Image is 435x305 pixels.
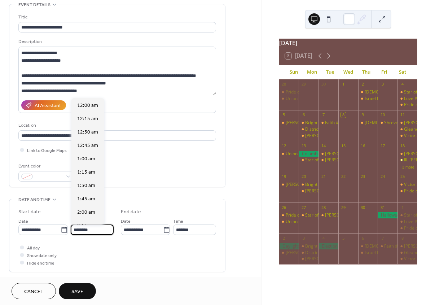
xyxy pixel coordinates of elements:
div: Victoria #125 [404,256,431,262]
div: Bright Star #182 [305,182,338,188]
span: Time [173,218,183,225]
div: Ruth Chapter #57 "Walk for ALZHEIMER’S" [397,151,417,157]
div: Victoria #125 [397,182,417,188]
span: 2:15 am [77,222,95,230]
div: 8 [400,235,405,241]
div: 9 [360,112,366,118]
div: [PERSON_NAME] #145 [286,120,331,126]
div: 2 [281,235,287,241]
div: 3 [301,235,306,241]
div: Victoria #125 [404,182,431,188]
div: Faith #197 [378,243,397,249]
div: AI Assistant [35,102,61,110]
div: Location [18,122,215,129]
div: [PERSON_NAME] #195 [305,133,351,139]
div: Union Star #124 [279,151,299,157]
div: Bright Star #182 [299,243,318,249]
div: Love #49 [397,96,417,102]
button: 3 more [399,164,417,170]
div: [DATE] [279,39,417,47]
button: AI Assistant [21,100,66,110]
div: 10 [380,112,385,118]
div: Pride of Lafayette #240 [286,89,333,95]
span: Cancel [24,288,43,296]
div: Thu [357,65,375,79]
div: 5 [340,235,346,241]
div: 29 [301,82,306,87]
span: 1:00 am [77,155,95,163]
div: Union Star #124 [279,96,299,102]
div: [PERSON_NAME] #244 [325,157,370,163]
div: [PERSON_NAME] #195 [305,256,351,262]
div: 28 [321,205,326,210]
div: 6 [360,235,366,241]
span: Date and time [18,196,50,204]
div: 17 [380,143,385,148]
div: [PERSON_NAME] #145 [286,182,331,188]
div: [PERSON_NAME] #244 [325,212,370,218]
div: Union Star #124 [286,219,318,225]
div: Gleaners (Monroe) [397,250,417,256]
div: Tue [321,65,339,79]
span: 1:15 am [77,169,95,176]
div: [PERSON_NAME] Chapter #187 [325,151,388,157]
div: 7 [321,112,326,118]
span: 12:30 am [77,128,98,136]
div: 18 [400,143,405,148]
div: 7 [380,235,385,241]
div: Pride of Bastrop #243 [397,188,417,194]
div: Faith #197 [318,120,338,126]
span: Link to Google Maps [27,147,67,154]
div: Lydia #145 [279,120,299,126]
div: Event color [18,162,72,170]
div: 19 [281,174,287,179]
span: 12:00 am [77,102,98,109]
div: Israel Lodge #138 Meeting [358,250,378,256]
div: Star of Monroe #149 [299,212,318,218]
div: Star of Faith #200 [397,89,417,95]
div: 1 [400,205,405,210]
div: Faith #197 [384,243,405,249]
div: Star of Faith #200 [397,212,417,218]
div: 30 [321,82,326,87]
div: Election Day [318,243,338,249]
div: Star of Monroe #149 [299,157,318,163]
div: Lady Esther #144 [358,243,378,249]
div: 5 [281,112,287,118]
div: Love #49 [404,219,422,225]
div: Love #49 [397,219,417,225]
span: 1:45 am [77,195,95,203]
div: District One Masons Meeting [305,250,364,256]
div: Halloween [378,212,397,218]
div: King Hiram #244 [318,212,338,218]
div: Union Star #124 [286,151,318,157]
div: Bright Star #182 [305,120,338,126]
span: All day [27,244,40,252]
a: Cancel [12,283,56,299]
div: Union Star #124 [279,219,299,225]
div: District One Masons Meeting [299,126,318,132]
span: Hide end time [27,260,54,267]
span: Date [18,218,28,225]
div: 4 [321,235,326,241]
div: End date [121,208,141,216]
div: [PERSON_NAME] #145 [286,250,331,256]
div: Star of Monroe #149 [305,157,347,163]
div: Lydia #145 [279,182,299,188]
div: District One Masons Meeting [305,126,364,132]
div: Columbus Day [299,151,318,157]
div: 30 [360,205,366,210]
div: Ruth Chapter #57 [397,120,417,126]
span: 2:00 am [77,209,95,216]
div: 3 [380,82,385,87]
div: Daylight Saving Time ends [279,243,299,249]
div: Shreveport High Degree Meeting [378,120,397,126]
div: 12 [281,143,287,148]
div: Faith #197 [325,120,346,126]
div: Israel Lodge #138 Meeting [365,250,418,256]
div: Gleaners (Monroe) [397,126,417,132]
span: Event details [18,1,50,9]
div: 14 [321,143,326,148]
div: Ill. Haywood B. Joiner, Sr., 33° Mason Workshop [397,157,417,163]
div: Israel Lodge #138 Meeting [358,96,378,102]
